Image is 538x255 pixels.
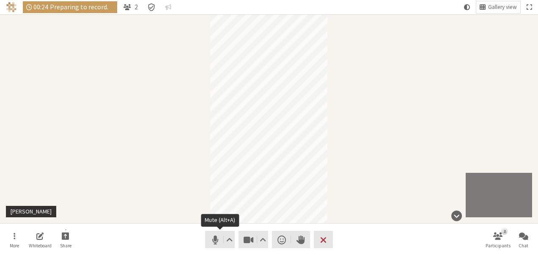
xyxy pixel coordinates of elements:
div: [PERSON_NAME] [8,207,55,216]
span: Participants [486,243,511,248]
button: Mute (Alt+A) [205,231,235,248]
span: Gallery view [488,4,517,11]
button: Send a reaction [272,231,291,248]
button: Start sharing [54,228,77,251]
button: Change layout [476,1,520,13]
button: Hide [448,206,465,225]
span: More [10,243,19,248]
button: Open chat [512,228,535,251]
button: Leave meeting [314,231,333,248]
button: Audio settings [224,231,234,248]
span: Preparing to record [50,3,114,11]
span: Whiteboard [29,243,52,248]
button: Open participant list [486,228,510,251]
div: Meeting details Encryption enabled [144,1,159,13]
div: 2 [501,227,508,234]
img: Iotum [6,2,16,12]
span: . [107,3,114,11]
button: Conversation [162,1,175,13]
button: Fullscreen [523,1,535,13]
span: Share [60,243,71,248]
span: 00:24 [33,3,48,11]
button: Open menu [3,228,26,251]
button: Open shared whiteboard [28,228,52,251]
span: Chat [519,243,528,248]
button: Using system theme [461,1,473,13]
span: 2 [134,3,138,11]
button: Open participant list [120,1,141,13]
button: Stop video (Alt+V) [239,231,268,248]
button: Raise hand [291,231,310,248]
button: Video setting [258,231,268,248]
div: Recording may take up to a few minutes to start, please wait... [23,1,117,13]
